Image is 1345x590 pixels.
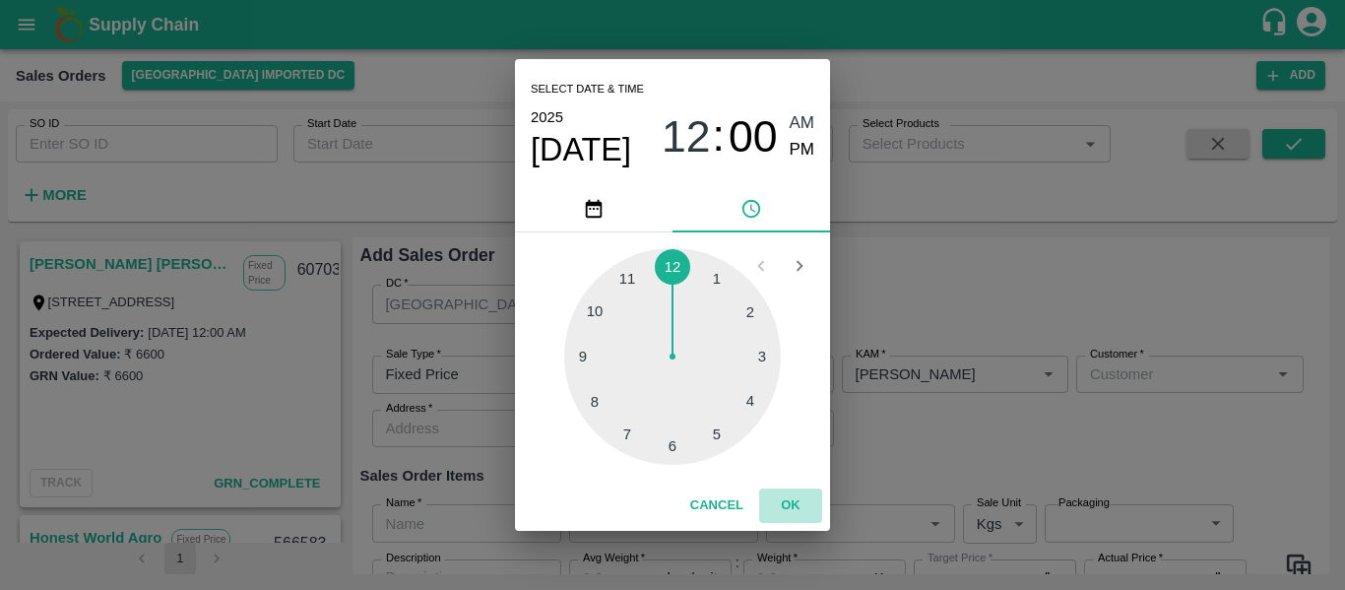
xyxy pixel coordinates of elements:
[781,247,818,285] button: Open next view
[531,104,563,130] button: 2025
[672,185,830,232] button: pick time
[662,111,711,163] span: 12
[759,489,822,523] button: OK
[713,110,725,163] span: :
[682,489,751,523] button: Cancel
[729,111,778,163] span: 00
[531,130,631,169] button: [DATE]
[790,110,815,137] button: AM
[531,75,644,104] span: Select date & time
[515,185,672,232] button: pick date
[729,110,778,163] button: 00
[662,110,711,163] button: 12
[790,137,815,164] button: PM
